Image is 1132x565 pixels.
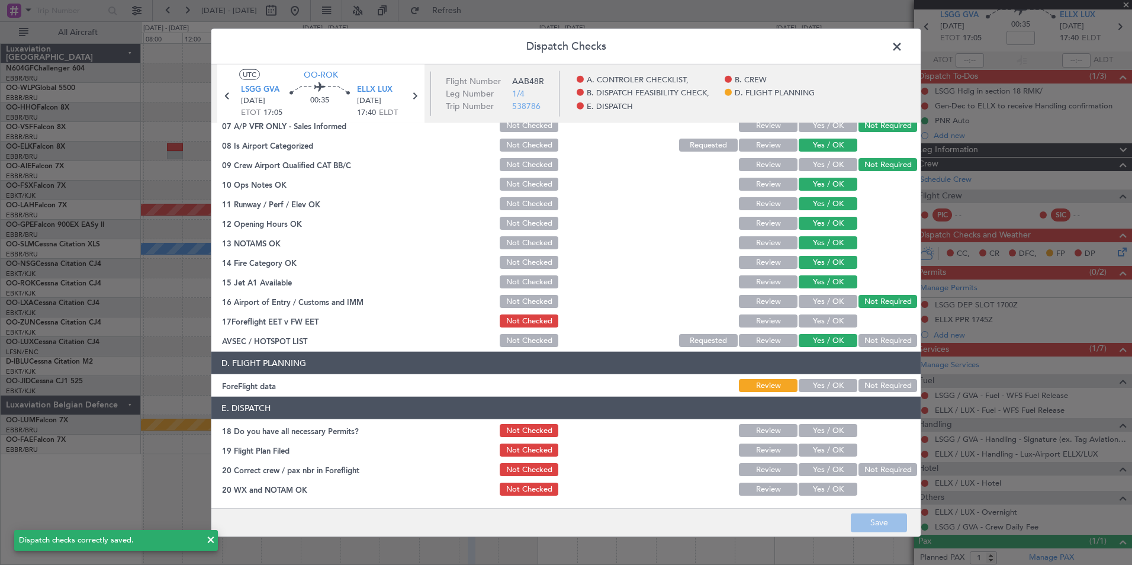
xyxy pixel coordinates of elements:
[19,535,200,547] div: Dispatch checks correctly saved.
[858,379,917,392] button: Not Required
[858,295,917,308] button: Not Required
[858,119,917,132] button: Not Required
[858,334,917,347] button: Not Required
[858,463,917,476] button: Not Required
[858,158,917,171] button: Not Required
[211,29,921,65] header: Dispatch Checks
